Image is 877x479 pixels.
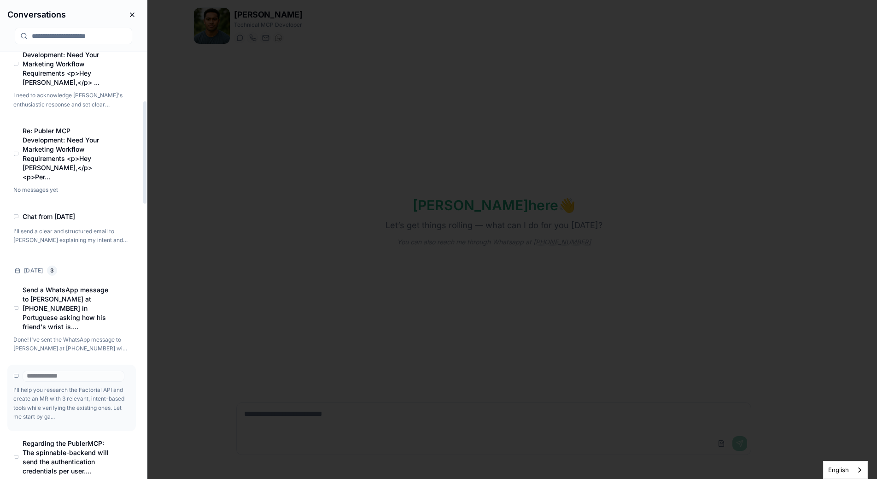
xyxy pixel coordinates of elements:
h4: Re: Publer MCP Development: Need Your Marketing Workflow Requirements <p>Hey Liam,</p> <p>Per... [23,126,113,182]
div: [DATE] [7,262,136,279]
div: Chat Interface [13,61,19,67]
div: Send a WhatsApp message to [PERSON_NAME] at [PHONE_NUMBER] in Portuguese asking how his friend's ... [7,279,136,363]
p: I need to acknowledge Sofia's enthusiastic response and set clear expectations about the next ste... [13,91,128,109]
p: Done! I've sent the WhatsApp message to David at +351912264250 with the exact message you provide... [13,335,128,353]
div: Chat Interface [13,455,19,460]
h4: Chat from 04/10/2025 [23,212,113,221]
div: 3 [47,266,57,276]
div: Chat Interface [13,151,19,157]
div: I'll help you research the Factorial API and create an MR with 3 relevant, intent-based tools whi... [7,365,136,431]
h4: Re: Re: Re: Publer MCP Development: Need Your Marketing Workflow Requirements <p>Hey Liam,</p> ... [23,41,113,87]
h4: Send a WhatsApp message to David at +351912264250 in Portuguese asking how his friend's wrist is.... [23,285,113,331]
p: I'll help you research the Factorial API and create an MR with 3 relevant, intent-based tools whi... [13,385,128,421]
button: Close conversations panel [125,7,140,22]
div: Re: Re: Re: Publer MCP Development: Need Your Marketing Workflow Requirements <p>Hey [PERSON_NAME... [7,35,136,118]
h4: Regarding the PublerMCP: The spinnable-backend will send the authentication credentials per user.... [23,439,113,476]
div: Chat from [DATE]Rename conversationI'll send a clear and structured email to [PERSON_NAME] explai... [7,206,136,254]
div: Chat Interface [13,214,19,219]
div: Chat Interface [13,373,19,379]
div: Chat Interface [13,306,19,311]
div: Re: Publer MCP Development: Need Your Marketing Workflow Requirements <p>Hey [PERSON_NAME],</p> <... [7,120,136,204]
p: I'll send a clear and structured email to Sofia explaining my intent and helping her provide the ... [13,227,128,245]
p: No messages yet [13,185,128,195]
h3: Conversations [7,8,66,21]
